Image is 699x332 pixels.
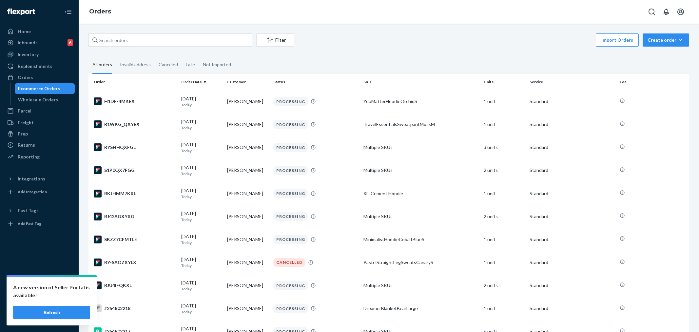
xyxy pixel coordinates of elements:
[18,39,38,46] div: Inbounds
[181,263,222,268] p: Today
[481,251,527,274] td: 1 unit
[18,176,45,182] div: Integrations
[257,37,294,43] div: Filter
[18,28,31,35] div: Home
[94,213,176,220] div: BJ42AGXYXG
[481,113,527,136] td: 1 unit
[224,274,271,297] td: [PERSON_NAME]
[361,74,481,90] th: SKU
[18,51,39,58] div: Inventory
[4,174,75,184] button: Integrations
[645,5,658,18] button: Open Search Box
[181,141,222,154] div: [DATE]
[363,236,478,243] div: MinimalistHoodieCobaltBlueS
[481,159,527,182] td: 2 units
[481,297,527,320] td: 1 unit
[4,302,75,313] a: Help Center
[224,90,271,113] td: [PERSON_NAME]
[363,121,478,128] div: TravelEssentialsSweatpantMossM
[363,259,478,266] div: PastelStraightLegSweatsCanaryS
[18,63,52,70] div: Replenishments
[94,166,176,174] div: S1P0QX7FGG
[181,95,222,108] div: [DATE]
[4,187,75,197] a: Add Integration
[648,37,684,43] div: Create order
[203,56,231,73] div: Not Imported
[4,129,75,139] a: Prep
[617,74,689,90] th: Fee
[94,304,176,312] div: #254802218
[181,286,222,292] p: Today
[179,74,225,90] th: Order Date
[4,49,75,60] a: Inventory
[15,94,75,105] a: Wholesale Orders
[530,213,614,220] p: Standard
[4,26,75,37] a: Home
[224,228,271,251] td: [PERSON_NAME]
[361,205,481,228] td: Multiple SKUs
[4,218,75,229] a: Add Fast Tag
[181,118,222,131] div: [DATE]
[481,74,527,90] th: Units
[18,119,34,126] div: Freight
[62,5,75,18] button: Close Navigation
[481,205,527,228] td: 2 units
[94,143,176,151] div: RYSHHQXFGL
[530,259,614,266] p: Standard
[120,56,151,73] div: Invalid address
[68,39,73,46] div: 6
[361,136,481,159] td: Multiple SKUs
[271,74,361,90] th: Status
[18,131,28,137] div: Prep
[18,154,40,160] div: Reporting
[363,305,478,312] div: DreamerBlanketBearLarge
[4,37,75,48] a: Inbounds6
[224,297,271,320] td: [PERSON_NAME]
[530,167,614,174] p: Standard
[530,305,614,312] p: Standard
[643,33,689,47] button: Create order
[181,256,222,268] div: [DATE]
[4,140,75,150] a: Returns
[181,171,222,176] p: Today
[94,97,176,105] div: H1DF-4MKEX
[227,79,268,85] div: Customer
[18,142,35,148] div: Returns
[88,33,252,47] input: Search orders
[181,148,222,154] p: Today
[530,236,614,243] p: Standard
[481,228,527,251] td: 1 unit
[186,56,195,73] div: Late
[181,102,222,108] p: Today
[18,74,33,81] div: Orders
[18,96,58,103] div: Wholesale Orders
[181,233,222,245] div: [DATE]
[4,106,75,116] a: Parcel
[94,281,176,289] div: RJU4IFQKXL
[530,98,614,105] p: Standard
[94,236,176,243] div: SKZZ7CFMTLE
[674,5,687,18] button: Open account menu
[273,189,308,198] div: PROCESSING
[481,274,527,297] td: 2 units
[596,33,639,47] button: Import Orders
[13,306,90,319] button: Refresh
[89,8,111,15] a: Orders
[88,74,179,90] th: Order
[273,281,308,290] div: PROCESSING
[159,56,178,73] div: Canceled
[181,210,222,222] div: [DATE]
[530,282,614,289] p: Standard
[18,85,60,92] div: Ecommerce Orders
[273,212,308,221] div: PROCESSING
[481,136,527,159] td: 3 units
[530,190,614,197] p: Standard
[224,205,271,228] td: [PERSON_NAME]
[7,9,35,15] img: Flexport logo
[224,251,271,274] td: [PERSON_NAME]
[530,121,614,128] p: Standard
[224,159,271,182] td: [PERSON_NAME]
[273,235,308,244] div: PROCESSING
[4,291,75,302] a: Talk to Support
[94,120,176,128] div: R1WKG_QXYEX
